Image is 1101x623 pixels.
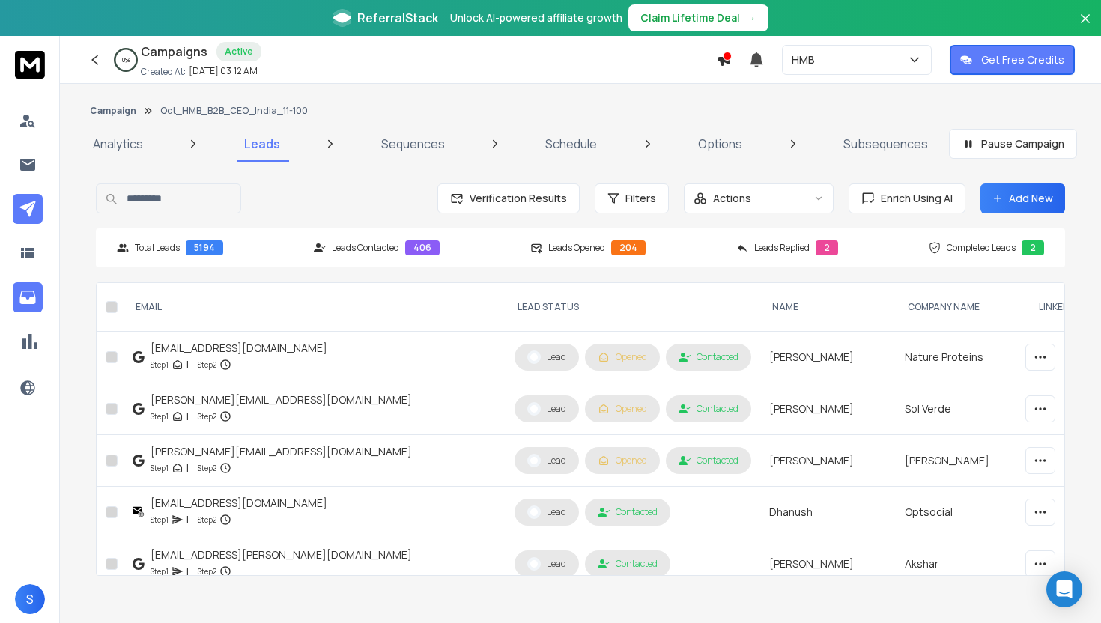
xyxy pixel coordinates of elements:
[186,512,189,527] p: |
[698,135,742,153] p: Options
[760,383,896,435] td: [PERSON_NAME]
[679,455,738,467] div: Contacted
[151,341,327,356] div: [EMAIL_ADDRESS][DOMAIN_NAME]
[754,242,810,254] p: Leads Replied
[198,357,216,372] p: Step 2
[896,383,1027,435] td: Sol Verde
[746,10,756,25] span: →
[713,191,751,206] p: Actions
[545,135,597,153] p: Schedule
[84,126,152,162] a: Analytics
[15,584,45,614] button: S
[980,183,1065,213] button: Add New
[595,183,669,213] button: Filters
[235,126,289,162] a: Leads
[792,52,821,67] p: HMB
[760,538,896,590] td: [PERSON_NAME]
[381,135,445,153] p: Sequences
[186,564,189,579] p: |
[151,392,412,407] div: [PERSON_NAME][EMAIL_ADDRESS][DOMAIN_NAME]
[816,240,838,255] div: 2
[405,240,440,255] div: 406
[90,105,136,117] button: Campaign
[896,283,1027,332] th: Company Name
[151,444,412,459] div: [PERSON_NAME][EMAIL_ADDRESS][DOMAIN_NAME]
[834,126,937,162] a: Subsequences
[548,242,605,254] p: Leads Opened
[689,126,751,162] a: Options
[198,409,216,424] p: Step 2
[93,135,143,153] p: Analytics
[896,435,1027,487] td: [PERSON_NAME]
[244,135,280,153] p: Leads
[527,454,566,467] div: Lead
[1046,571,1082,607] div: Open Intercom Messenger
[151,409,169,424] p: Step 1
[450,10,622,25] p: Unlock AI-powered affiliate growth
[332,242,399,254] p: Leads Contacted
[896,332,1027,383] td: Nature Proteins
[849,183,965,213] button: Enrich Using AI
[437,183,580,213] button: Verification Results
[1076,9,1095,45] button: Close banner
[896,538,1027,590] td: Akshar
[875,191,953,206] span: Enrich Using AI
[950,45,1075,75] button: Get Free Credits
[527,350,566,364] div: Lead
[124,283,506,332] th: EMAIL
[141,66,186,78] p: Created At:
[464,191,567,206] span: Verification Results
[151,547,412,562] div: [EMAIL_ADDRESS][PERSON_NAME][DOMAIN_NAME]
[981,52,1064,67] p: Get Free Credits
[625,191,656,206] span: Filters
[598,455,647,467] div: Opened
[598,506,658,518] div: Contacted
[151,512,169,527] p: Step 1
[186,461,189,475] p: |
[141,43,207,61] h1: Campaigns
[527,402,566,416] div: Lead
[216,42,261,61] div: Active
[760,435,896,487] td: [PERSON_NAME]
[628,4,768,31] button: Claim Lifetime Deal→
[679,351,738,363] div: Contacted
[151,496,327,511] div: [EMAIL_ADDRESS][DOMAIN_NAME]
[843,135,928,153] p: Subsequences
[198,564,216,579] p: Step 2
[372,126,454,162] a: Sequences
[611,240,646,255] div: 204
[198,512,216,527] p: Step 2
[135,242,180,254] p: Total Leads
[151,357,169,372] p: Step 1
[186,409,189,424] p: |
[896,487,1027,538] td: Optsocial
[151,461,169,475] p: Step 1
[160,105,308,117] p: Oct_HMB_B2B_CEO_India_11-100
[598,403,647,415] div: Opened
[536,126,606,162] a: Schedule
[1022,240,1044,255] div: 2
[760,487,896,538] td: Dhanush
[506,283,760,332] th: LEAD STATUS
[760,332,896,383] td: [PERSON_NAME]
[198,461,216,475] p: Step 2
[151,564,169,579] p: Step 1
[760,283,896,332] th: NAME
[122,55,130,64] p: 0 %
[947,242,1016,254] p: Completed Leads
[527,505,566,519] div: Lead
[598,351,647,363] div: Opened
[357,9,438,27] span: ReferralStack
[189,65,258,77] p: [DATE] 03:12 AM
[949,129,1077,159] button: Pause Campaign
[186,240,223,255] div: 5194
[679,403,738,415] div: Contacted
[527,557,566,571] div: Lead
[186,357,189,372] p: |
[598,558,658,570] div: Contacted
